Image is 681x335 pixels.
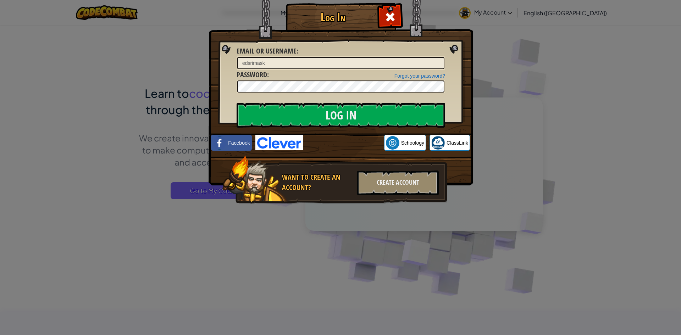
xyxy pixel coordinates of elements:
[237,70,269,80] label: :
[282,172,353,192] div: Want to create an account?
[431,136,445,150] img: classlink-logo-small.png
[255,135,303,150] img: clever-logo-blue.png
[357,171,439,195] div: Create Account
[237,46,298,56] label: :
[386,136,399,150] img: schoology.png
[237,103,445,128] input: Log In
[401,139,424,146] span: Schoology
[394,73,445,79] a: Forgot your password?
[288,11,378,23] h1: Log In
[228,139,250,146] span: Facebook
[237,70,267,79] span: Password
[237,46,297,56] span: Email or Username
[303,135,384,151] iframe: زر تسجيل الدخول باستخدام حساب Google
[447,139,468,146] span: ClassLink
[213,136,226,150] img: facebook_small.png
